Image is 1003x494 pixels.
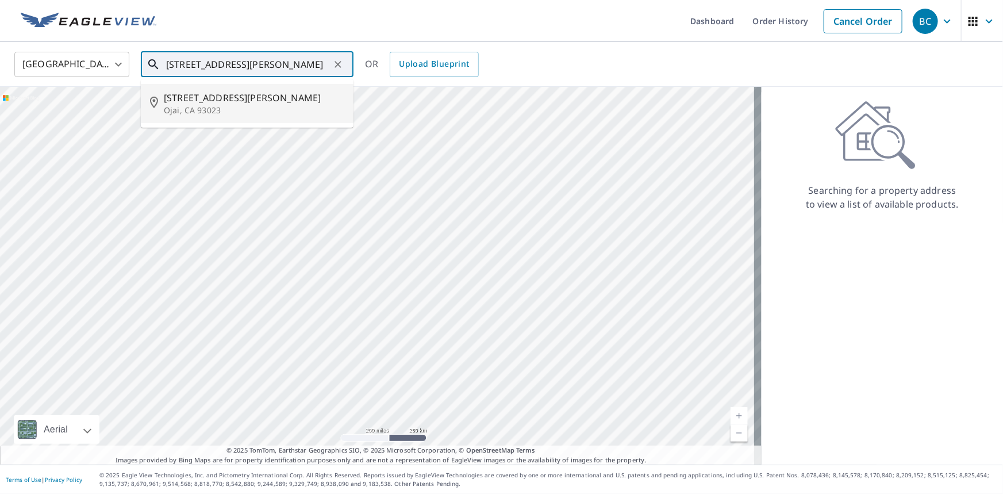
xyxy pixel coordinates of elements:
div: Aerial [14,415,99,444]
span: © 2025 TomTom, Earthstar Geographics SIO, © 2025 Microsoft Corporation, © [226,446,535,455]
a: OpenStreetMap [466,446,514,454]
span: [STREET_ADDRESS][PERSON_NAME] [164,91,344,105]
button: Clear [330,56,346,72]
a: Upload Blueprint [390,52,478,77]
a: Privacy Policy [45,476,82,484]
a: Current Level 5, Zoom Out [731,424,748,442]
a: Current Level 5, Zoom In [731,407,748,424]
a: Terms of Use [6,476,41,484]
div: Aerial [40,415,71,444]
div: OR [365,52,479,77]
input: Search by address or latitude-longitude [166,48,330,81]
div: [GEOGRAPHIC_DATA] [14,48,129,81]
img: EV Logo [21,13,156,30]
p: | [6,476,82,483]
div: BC [913,9,938,34]
a: Terms [516,446,535,454]
a: Cancel Order [824,9,902,33]
p: Searching for a property address to view a list of available products. [805,183,959,211]
span: Upload Blueprint [399,57,469,71]
p: Ojai, CA 93023 [164,105,344,116]
p: © 2025 Eagle View Technologies, Inc. and Pictometry International Corp. All Rights Reserved. Repo... [99,471,997,488]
